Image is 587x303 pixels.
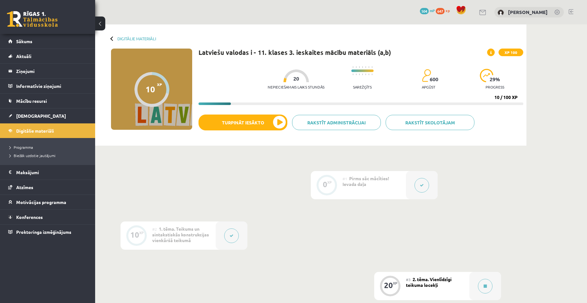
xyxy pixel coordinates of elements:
a: Programma [10,144,89,150]
img: Ieva Krūmiņa [498,10,504,16]
span: Mācību resursi [16,98,47,104]
img: icon-short-line-57e1e144782c952c97e751825c79c345078a6d821885a25fce030b3d8c18986b.svg [369,66,369,68]
span: 600 [430,76,438,82]
a: Mācību resursi [8,94,87,108]
a: Aktuāli [8,49,87,63]
a: Digitālie materiāli [8,123,87,138]
legend: Maksājumi [16,165,87,180]
img: students-c634bb4e5e11cddfef0936a35e636f08e4e9abd3cc4e673bd6f9a4125e45ecb1.svg [422,69,431,82]
p: Nepieciešamais laiks stundās [268,85,324,89]
legend: Ziņojumi [16,64,87,78]
span: 2. tēma. Vienlīdzīgi teikuma locekļi [406,276,452,288]
div: 10 [130,232,139,238]
img: icon-short-line-57e1e144782c952c97e751825c79c345078a6d821885a25fce030b3d8c18986b.svg [365,74,366,75]
span: Motivācijas programma [16,199,66,205]
span: Pirms sāc mācīties! Ievada daļa [342,175,389,187]
img: icon-short-line-57e1e144782c952c97e751825c79c345078a6d821885a25fce030b3d8c18986b.svg [369,74,369,75]
span: #1 [342,176,347,181]
div: 20 [384,282,393,288]
legend: Informatīvie ziņojumi [16,79,87,93]
span: mP [430,8,435,13]
span: xp [446,8,450,13]
span: 20 [293,76,299,82]
span: [DEMOGRAPHIC_DATA] [16,113,66,119]
span: #3 [406,277,411,282]
span: Konferences [16,214,43,220]
a: [DEMOGRAPHIC_DATA] [8,109,87,123]
span: Atzīmes [16,184,33,190]
a: Proktoringa izmēģinājums [8,225,87,239]
span: XP [157,82,162,87]
span: Digitālie materiāli [16,128,54,134]
p: progress [486,85,504,89]
a: Informatīvie ziņojumi [8,79,87,93]
a: Rakstīt administrācijai [292,115,381,130]
a: Konferences [8,210,87,224]
span: 504 [420,8,429,14]
img: icon-progress-161ccf0a02000e728c5f80fcf4c31c7af3da0e1684b2b1d7c360e028c24a22f1.svg [480,69,493,82]
button: Turpināt iesākto [199,115,287,130]
h1: Latviešu valodas i - 11. klases 3. ieskaites mācību materiāls (a,b) [199,49,391,56]
p: apgūst [422,85,435,89]
span: Proktoringa izmēģinājums [16,229,71,235]
a: Digitālie materiāli [117,36,156,41]
span: Sākums [16,38,32,44]
img: icon-short-line-57e1e144782c952c97e751825c79c345078a6d821885a25fce030b3d8c18986b.svg [362,66,363,68]
img: icon-short-line-57e1e144782c952c97e751825c79c345078a6d821885a25fce030b3d8c18986b.svg [365,66,366,68]
span: Programma [10,145,33,150]
a: Biežāk uzdotie jautājumi [10,153,89,158]
div: 0 [323,181,327,187]
span: 647 [436,8,445,14]
img: icon-short-line-57e1e144782c952c97e751825c79c345078a6d821885a25fce030b3d8c18986b.svg [362,74,363,75]
a: Motivācijas programma [8,195,87,209]
span: #2 [152,227,157,232]
div: XP [393,281,397,285]
span: 29 % [490,76,500,82]
a: Sākums [8,34,87,49]
p: Sarežģīts [353,85,372,89]
a: Ziņojumi [8,64,87,78]
span: XP 100 [499,49,523,56]
span: Aktuāli [16,53,31,59]
a: Rīgas 1. Tālmācības vidusskola [7,11,58,27]
a: [PERSON_NAME] [508,9,548,15]
div: 10 [146,84,155,94]
div: XP [327,181,332,184]
span: Biežāk uzdotie jautājumi [10,153,55,158]
div: XP [139,231,144,234]
a: 504 mP [420,8,435,13]
a: 647 xp [436,8,453,13]
a: Atzīmes [8,180,87,194]
a: Maksājumi [8,165,87,180]
span: 1. tēma. Teikums un sintakstiskās konstrukcijas vienkāršā teikumā [152,226,209,243]
a: Rakstīt skolotājam [386,115,474,130]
